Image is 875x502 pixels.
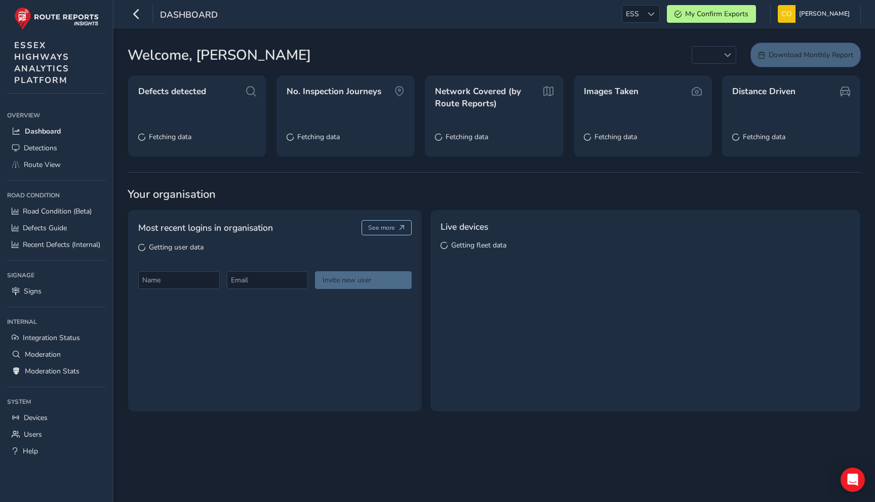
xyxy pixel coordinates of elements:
[841,468,865,492] div: Open Intercom Messenger
[24,160,61,170] span: Route View
[7,268,106,283] div: Signage
[7,443,106,459] a: Help
[128,187,861,202] span: Your organisation
[25,366,79,376] span: Moderation Stats
[25,350,61,359] span: Moderation
[584,86,639,98] span: Images Taken
[14,7,99,30] img: rr logo
[138,221,273,234] span: Most recent logins in organisation
[23,240,100,249] span: Recent Defects (Internal)
[7,108,106,123] div: Overview
[7,346,106,363] a: Moderation
[23,446,38,456] span: Help
[435,86,541,109] span: Network Covered (by Route Reports)
[23,206,92,216] span: Road Condition (Beta)
[7,156,106,173] a: Route View
[7,236,106,253] a: Recent Defects (Internal)
[149,242,204,252] span: Getting user data
[128,45,311,66] span: Welcome, [PERSON_NAME]
[7,409,106,426] a: Devices
[7,314,106,329] div: Internal
[667,5,756,23] button: My Confirm Exports
[24,286,42,296] span: Signs
[446,132,488,142] span: Fetching data
[778,5,796,23] img: diamond-layout
[7,140,106,156] a: Detections
[7,394,106,409] div: System
[287,86,381,98] span: No. Inspection Journeys
[7,363,106,380] a: Moderation Stats
[24,430,42,439] span: Users
[138,271,220,289] input: Name
[297,132,340,142] span: Fetching data
[7,203,106,220] a: Road Condition (Beta)
[441,220,488,233] span: Live devices
[362,220,412,235] button: See more
[368,224,395,232] span: See more
[778,5,853,23] button: [PERSON_NAME]
[7,220,106,236] a: Defects Guide
[743,132,785,142] span: Fetching data
[24,413,48,423] span: Devices
[732,86,796,98] span: Distance Driven
[138,86,206,98] span: Defects detected
[14,39,69,86] span: ESSEX HIGHWAYS ANALYTICS PLATFORM
[23,333,80,343] span: Integration Status
[149,132,191,142] span: Fetching data
[622,6,643,22] span: ESS
[799,5,850,23] span: [PERSON_NAME]
[7,188,106,203] div: Road Condition
[7,426,106,443] a: Users
[594,132,637,142] span: Fetching data
[7,123,106,140] a: Dashboard
[227,271,308,289] input: Email
[24,143,57,153] span: Detections
[451,240,506,250] span: Getting fleet data
[23,223,67,233] span: Defects Guide
[7,283,106,300] a: Signs
[685,9,748,19] span: My Confirm Exports
[160,9,218,23] span: Dashboard
[25,127,61,136] span: Dashboard
[7,329,106,346] a: Integration Status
